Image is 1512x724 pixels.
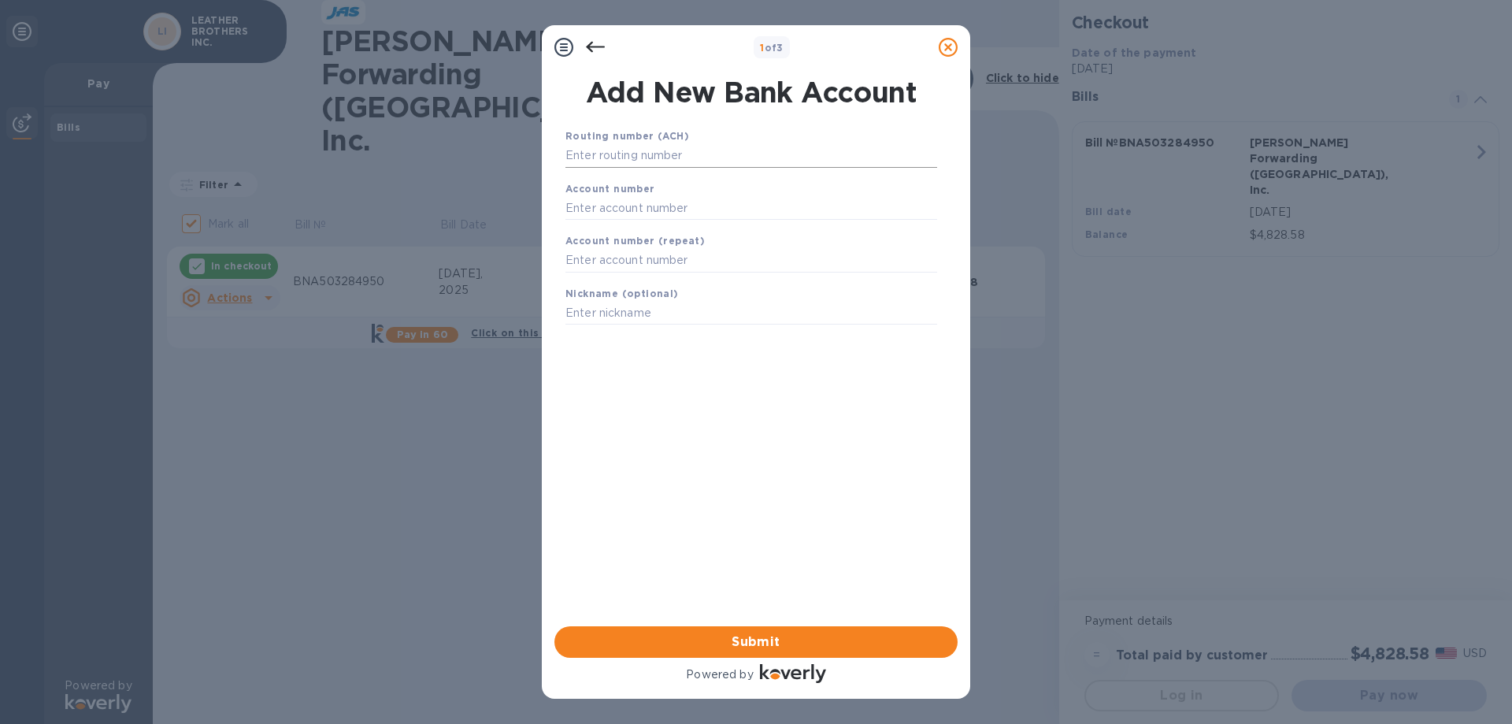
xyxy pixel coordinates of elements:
b: Routing number (ACH) [565,130,689,142]
input: Enter account number [565,249,937,273]
span: Submit [567,633,945,652]
b: of 3 [760,42,784,54]
input: Enter routing number [565,144,937,168]
b: Nickname (optional) [565,288,679,299]
span: 1 [760,42,764,54]
input: Enter nickname [565,302,937,325]
h1: Add New Bank Account [556,76,947,109]
p: Powered by [686,666,753,683]
b: Account number [565,183,655,195]
input: Enter account number [565,196,937,220]
img: Logo [760,664,826,683]
button: Submit [554,626,958,658]
b: Account number (repeat) [565,235,705,247]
